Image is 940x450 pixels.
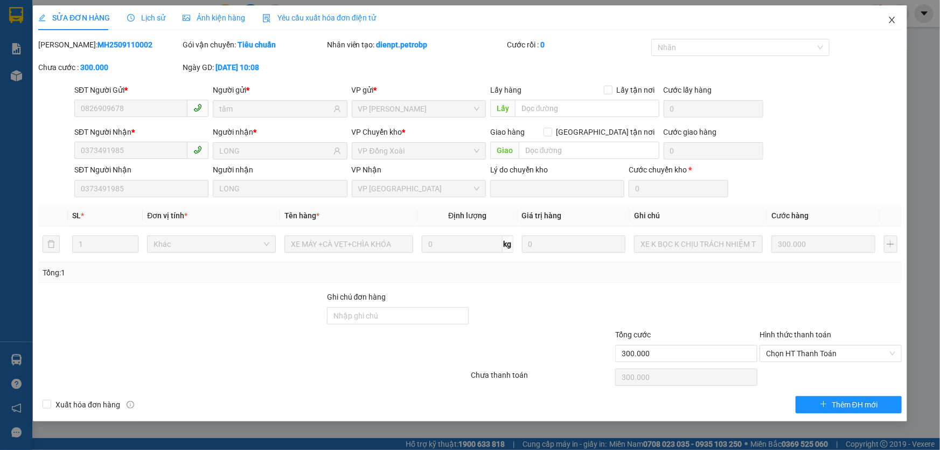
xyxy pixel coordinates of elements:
[515,100,659,117] input: Dọc đường
[193,146,202,154] span: phone
[284,211,319,220] span: Tên hàng
[888,16,896,24] span: close
[760,330,831,339] label: Hình thức thanh toán
[38,13,110,22] span: SỬA ĐƠN HÀNG
[98,40,152,49] b: MH2509110002
[333,105,341,113] span: user
[615,330,651,339] span: Tổng cước
[262,14,271,23] img: icon
[490,142,519,159] span: Giao
[154,236,269,252] span: Khác
[238,40,276,49] b: Tiêu chuẩn
[352,128,402,136] span: VP Chuyển kho
[490,128,525,136] span: Giao hàng
[522,236,626,253] input: 0
[193,103,202,112] span: phone
[352,84,486,96] div: VP gửi
[612,84,659,96] span: Lấy tận nơi
[74,84,208,96] div: SĐT Người Gửi
[796,396,902,413] button: plusThêm ĐH mới
[490,164,624,176] div: Lý do chuyển kho
[629,164,728,176] div: Cước chuyển kho
[183,13,245,22] span: Ảnh kiện hàng
[771,211,809,220] span: Cước hàng
[634,236,763,253] input: Ghi Chú
[38,61,180,73] div: Chưa cước :
[503,236,513,253] span: kg
[43,267,363,279] div: Tổng: 1
[540,40,545,49] b: 0
[664,100,763,117] input: Cước lấy hàng
[333,147,341,155] span: user
[72,211,81,220] span: SL
[519,142,659,159] input: Dọc đường
[127,401,134,409] span: info-circle
[219,103,331,115] input: Tên người gửi
[448,211,486,220] span: Định lượng
[127,13,165,22] span: Lịch sử
[664,86,712,94] label: Cước lấy hàng
[664,142,763,160] input: Cước giao hàng
[490,100,515,117] span: Lấy
[262,13,376,22] span: Yêu cầu xuất hóa đơn điện tử
[43,236,60,253] button: delete
[51,399,124,411] span: Xuất hóa đơn hàng
[832,399,878,411] span: Thêm ĐH mới
[490,86,521,94] span: Lấy hàng
[877,5,907,36] button: Close
[219,145,331,157] input: Tên người nhận
[213,84,347,96] div: Người gửi
[215,63,259,72] b: [DATE] 10:08
[74,164,208,176] div: SĐT Người Nhận
[38,14,46,22] span: edit
[664,128,717,136] label: Cước giao hàng
[74,126,208,138] div: SĐT Người Nhận
[358,101,479,117] span: VP Minh Hưng
[147,211,187,220] span: Đơn vị tính
[552,126,659,138] span: [GEOGRAPHIC_DATA] tận nơi
[213,126,347,138] div: Người nhận
[352,164,486,176] div: VP Nhận
[766,345,895,362] span: Chọn HT Thanh Toán
[470,369,615,388] div: Chưa thanh toán
[183,39,325,51] div: Gói vận chuyển:
[213,164,347,176] div: Người nhận
[80,63,108,72] b: 300.000
[327,39,505,51] div: Nhân viên tạo:
[183,14,190,22] span: picture
[327,307,469,324] input: Ghi chú đơn hàng
[284,236,413,253] input: VD: Bàn, Ghế
[183,61,325,73] div: Ngày GD:
[358,181,479,197] span: VP Phước Bình
[630,205,767,226] th: Ghi chú
[358,143,479,159] span: VP Đồng Xoài
[38,39,180,51] div: [PERSON_NAME]:
[327,293,386,301] label: Ghi chú đơn hàng
[771,236,875,253] input: 0
[820,400,827,409] span: plus
[127,14,135,22] span: clock-circle
[884,236,897,253] button: plus
[522,211,562,220] span: Giá trị hàng
[377,40,428,49] b: dienpt.petrobp
[507,39,649,51] div: Cước rồi :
